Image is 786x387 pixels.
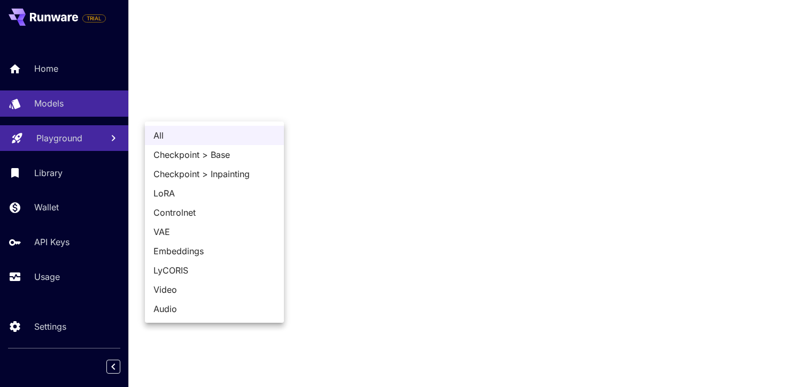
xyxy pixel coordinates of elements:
[153,264,275,277] span: LyCORIS
[153,168,275,180] span: Checkpoint > Inpainting
[153,225,275,238] span: VAE
[153,206,275,219] span: Controlnet
[153,148,275,161] span: Checkpoint > Base
[153,245,275,257] span: Embeddings
[153,187,275,200] span: LoRA
[153,283,275,296] span: Video
[153,302,275,315] span: Audio
[153,129,275,142] span: All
